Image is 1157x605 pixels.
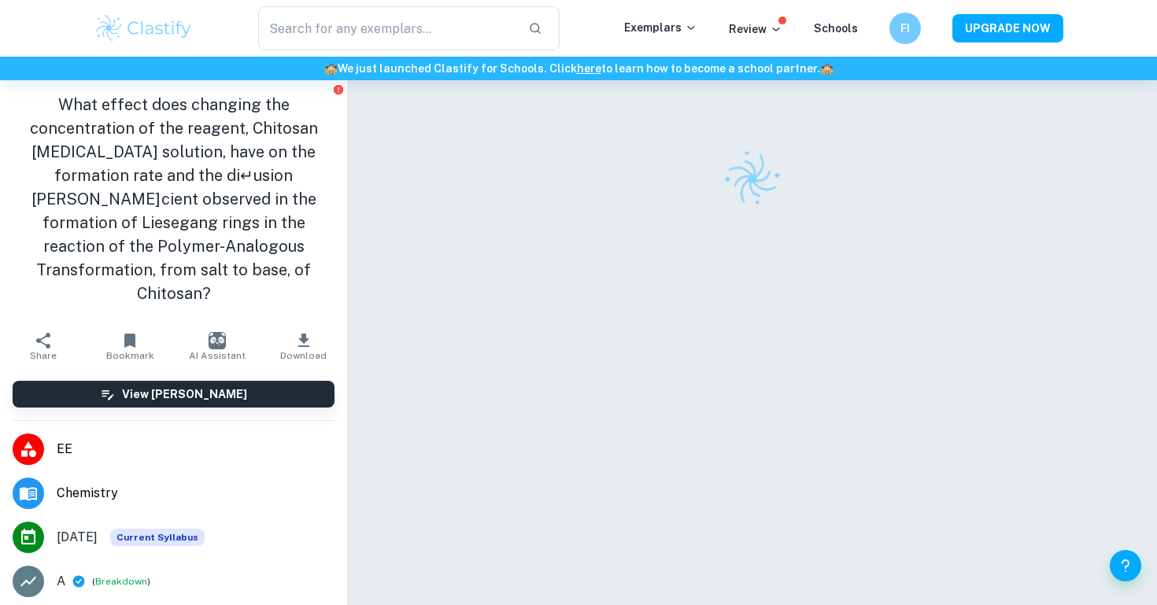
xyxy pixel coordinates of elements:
p: Exemplars [624,19,697,36]
img: AI Assistant [209,332,226,349]
span: Current Syllabus [110,529,205,546]
span: Chemistry [57,484,335,503]
button: Help and Feedback [1110,550,1141,581]
span: Download [280,350,327,361]
h6: We just launched Clastify for Schools. Click to learn how to become a school partner. [3,60,1154,77]
button: AI Assistant [174,324,261,368]
button: Breakdown [95,574,147,588]
button: UPGRADE NOW [952,14,1063,42]
span: AI Assistant [189,350,246,361]
input: Search for any exemplars... [258,6,516,50]
a: Schools [814,22,858,35]
span: 🏫 [820,62,834,75]
span: ( ) [92,574,150,589]
span: [DATE] [57,528,98,547]
img: Clastify logo [94,13,194,44]
h6: View [PERSON_NAME] [122,386,247,403]
p: A [57,572,65,591]
span: 🏫 [324,62,338,75]
img: Clastify logo [714,140,791,217]
button: Download [261,324,347,368]
div: This exemplar is based on the current syllabus. Feel free to refer to it for inspiration/ideas wh... [110,529,205,546]
p: Review [729,20,782,38]
span: Share [30,350,57,361]
button: View [PERSON_NAME] [13,381,335,408]
button: Report issue [332,83,344,95]
h1: What effect does changing the concentration of the reagent, Chitosan [MEDICAL_DATA] solution, hav... [13,93,335,305]
button: FI [889,13,921,44]
button: Bookmark [87,324,173,368]
span: Bookmark [106,350,154,361]
span: EE [57,440,335,459]
a: here [577,62,601,75]
h6: FI [896,20,915,37]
